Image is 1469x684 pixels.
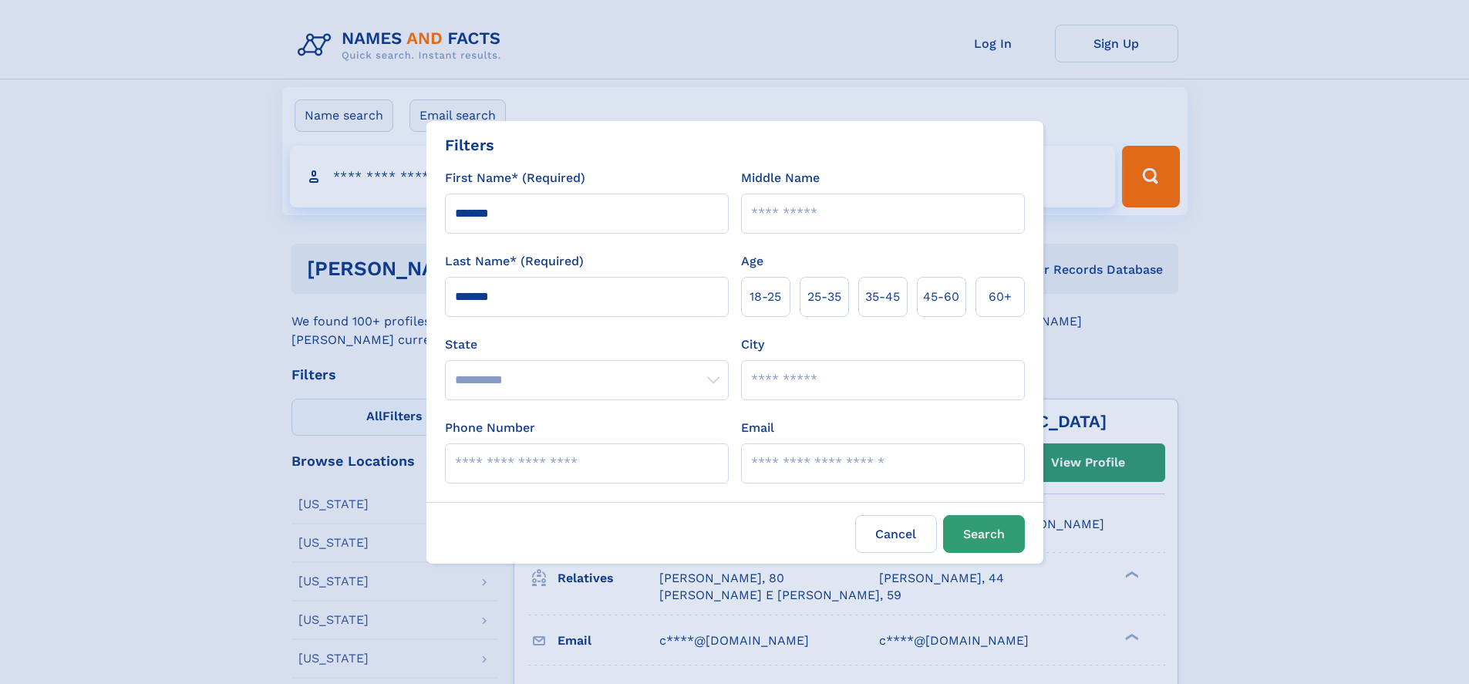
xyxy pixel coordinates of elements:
button: Search [943,515,1025,553]
label: Email [741,419,774,437]
label: Phone Number [445,419,535,437]
label: Cancel [855,515,937,553]
label: Age [741,252,763,271]
div: Filters [445,133,494,157]
span: 25‑35 [807,288,841,306]
label: First Name* (Required) [445,169,585,187]
label: State [445,335,729,354]
label: Last Name* (Required) [445,252,584,271]
label: Middle Name [741,169,820,187]
span: 45‑60 [923,288,959,306]
span: 60+ [989,288,1012,306]
label: City [741,335,764,354]
span: 18‑25 [750,288,781,306]
span: 35‑45 [865,288,900,306]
